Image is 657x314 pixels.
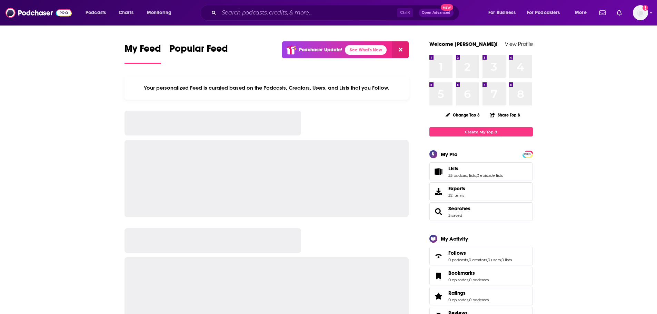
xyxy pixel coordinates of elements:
span: More [575,8,587,18]
a: 0 episodes [448,277,468,282]
button: open menu [484,7,524,18]
span: Ratings [448,290,466,296]
a: Follows [448,250,512,256]
button: Open AdvancedNew [419,9,454,17]
span: Podcasts [86,8,106,18]
svg: Add a profile image [643,5,648,11]
div: Your personalized Feed is curated based on the Podcasts, Creators, Users, and Lists that you Follow. [125,76,409,100]
span: Exports [448,185,465,192]
span: , [476,173,477,178]
button: open menu [570,7,595,18]
button: Show profile menu [633,5,648,20]
span: Logged in as RebRoz5 [633,5,648,20]
a: Exports [429,182,533,201]
a: Bookmarks [448,270,489,276]
span: Monitoring [147,8,171,18]
a: Ratings [432,291,446,301]
div: My Activity [441,235,468,242]
span: Follows [448,250,466,256]
span: , [468,297,469,302]
button: Change Top 8 [441,111,484,119]
span: New [441,4,453,11]
button: open menu [81,7,115,18]
a: Ratings [448,290,489,296]
a: Lists [448,165,503,172]
a: 0 lists [501,257,512,262]
span: 32 items [448,193,465,198]
a: Create My Top 8 [429,127,533,136]
a: 0 users [488,257,501,262]
button: Share Top 8 [489,108,520,122]
a: Bookmarks [432,271,446,281]
span: For Business [488,8,516,18]
span: Lists [448,165,458,172]
span: Open Advanced [422,11,450,14]
img: Podchaser - Follow, Share and Rate Podcasts [6,6,72,19]
a: Popular Feed [169,43,228,64]
input: Search podcasts, credits, & more... [219,7,397,18]
div: Search podcasts, credits, & more... [207,5,466,21]
span: , [501,257,501,262]
a: My Feed [125,43,161,64]
a: 0 podcasts [448,257,468,262]
span: Lists [429,162,533,181]
span: , [487,257,488,262]
span: Exports [432,187,446,196]
span: Bookmarks [429,267,533,285]
a: PRO [524,151,532,156]
a: 0 creators [469,257,487,262]
span: , [468,257,469,262]
span: Popular Feed [169,43,228,59]
a: View Profile [505,41,533,47]
span: For Podcasters [527,8,560,18]
a: Show notifications dropdown [597,7,608,19]
img: User Profile [633,5,648,20]
a: Charts [114,7,138,18]
a: Lists [432,167,446,176]
button: open menu [522,7,570,18]
button: open menu [142,7,180,18]
p: Podchaser Update! [299,47,342,53]
span: PRO [524,152,532,157]
a: See What's New [345,45,387,55]
a: 0 podcasts [469,297,489,302]
a: Follows [432,251,446,261]
span: Ctrl K [397,8,413,17]
a: 0 episodes [448,297,468,302]
div: My Pro [441,151,458,158]
span: Charts [119,8,133,18]
a: 0 episode lists [477,173,503,178]
a: Welcome [PERSON_NAME]! [429,41,498,47]
a: Show notifications dropdown [614,7,625,19]
span: Follows [429,247,533,265]
span: My Feed [125,43,161,59]
a: Searches [448,205,470,212]
span: Ratings [429,287,533,305]
a: 3 saved [448,213,462,218]
span: , [468,277,469,282]
a: Searches [432,207,446,216]
a: 0 podcasts [469,277,489,282]
span: Bookmarks [448,270,475,276]
a: 33 podcast lists [448,173,476,178]
span: Searches [429,202,533,221]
